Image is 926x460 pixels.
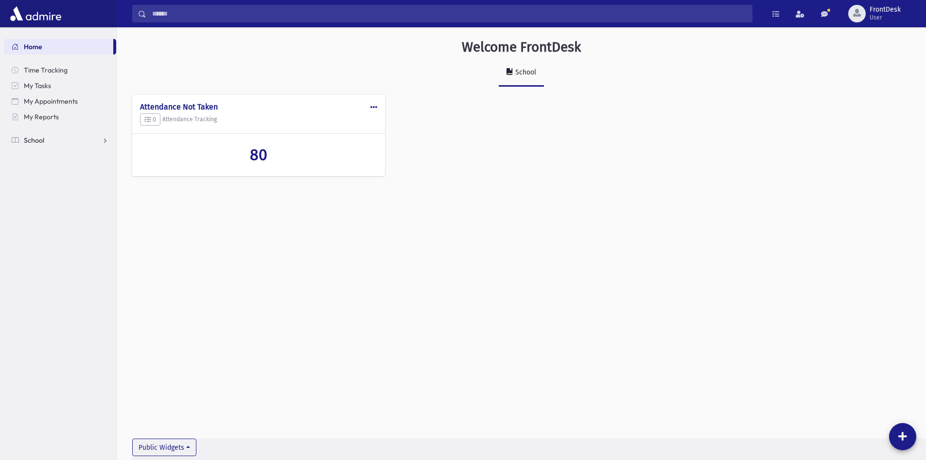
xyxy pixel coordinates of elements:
[24,112,59,121] span: My Reports
[24,81,51,90] span: My Tasks
[870,6,901,14] span: FrontDesk
[132,439,196,456] button: Public Widgets
[146,5,752,22] input: Search
[140,113,377,126] h5: Attendance Tracking
[140,113,160,126] button: 0
[4,62,116,78] a: Time Tracking
[250,146,267,164] span: 80
[4,78,116,93] a: My Tasks
[4,132,116,148] a: School
[144,116,156,123] span: 0
[24,66,68,74] span: Time Tracking
[140,146,377,164] a: 80
[4,39,113,55] a: Home
[24,42,42,51] span: Home
[513,68,536,76] div: School
[462,39,581,55] h3: Welcome FrontDesk
[140,102,377,111] h4: Attendance Not Taken
[24,97,78,106] span: My Appointments
[24,136,44,145] span: School
[4,109,116,125] a: My Reports
[499,59,544,87] a: School
[4,93,116,109] a: My Appointments
[870,14,901,21] span: User
[8,4,64,23] img: AdmirePro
